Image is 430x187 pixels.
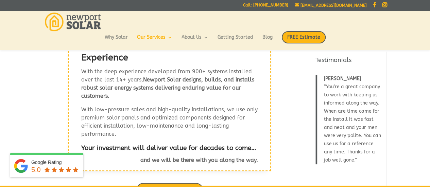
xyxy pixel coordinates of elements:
a: Our Services [137,35,172,46]
a: Getting Started [218,35,253,46]
blockquote: Customer service. Not being pushy, not “trying” to sell you, taking the time to find the right sy... [315,75,383,140]
strong: Newport Solar designs, builds, and installs robust solar energy systems delivering enduring value... [81,76,254,99]
a: [EMAIL_ADDRESS][DOMAIN_NAME] [295,3,367,8]
strong: Experience [81,52,128,63]
h4: Testimonials [315,56,382,68]
a: FREE Estimate [282,31,326,50]
span: [PERSON_NAME] [324,76,361,81]
div: Google Rating [31,159,80,166]
a: Call: [PHONE_NUMBER] [243,3,288,10]
a: Why Solar [105,35,128,46]
strong: and we will be there with you along the way. [140,157,258,163]
img: Newport Solar | Solar Energy Optimized. [45,13,101,31]
p: With the deep experience developed from 900+ systems installed over the last 14+ years, [81,68,258,106]
span: 5.0 [31,166,41,173]
a: Blog [262,35,273,46]
span: FREE Estimate [282,31,326,43]
strong: Your investment will deliver value for decades to come… [81,144,256,152]
a: About Us [182,35,208,46]
p: With low-pressure sales and high-quality installations, we use only premium solar panels and opti... [81,106,258,144]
